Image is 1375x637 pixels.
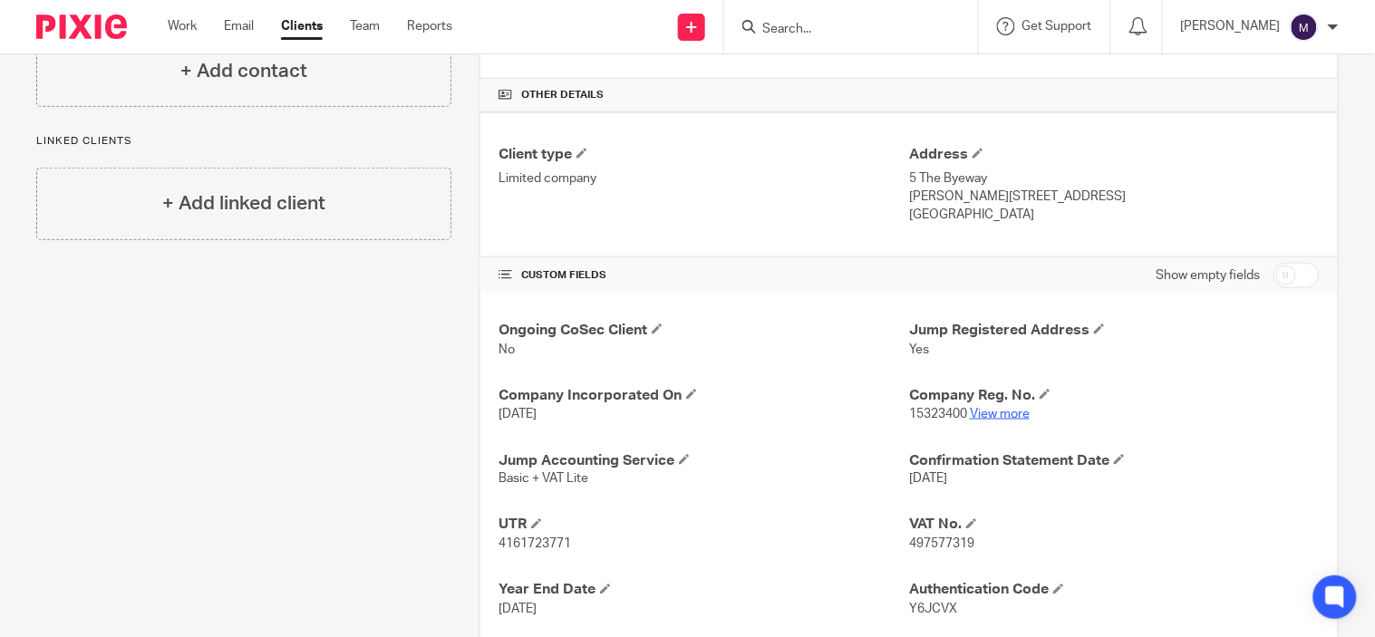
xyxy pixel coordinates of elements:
[909,581,1320,600] h4: Authentication Code
[909,451,1320,470] h4: Confirmation Statement Date
[909,603,957,616] span: Y6JCVX
[909,343,929,356] span: Yes
[499,603,537,616] span: [DATE]
[224,17,254,35] a: Email
[499,386,909,405] h4: Company Incorporated On
[168,17,197,35] a: Work
[909,386,1320,405] h4: Company Reg. No.
[1157,266,1261,285] label: Show empty fields
[909,206,1320,224] p: [GEOGRAPHIC_DATA]
[499,451,909,470] h4: Jump Accounting Service
[407,17,452,35] a: Reports
[499,321,909,340] h4: Ongoing CoSec Client
[499,516,909,535] h4: UTR
[909,408,967,420] span: 15323400
[350,17,380,35] a: Team
[499,145,909,164] h4: Client type
[1290,13,1319,42] img: svg%3E
[909,188,1320,206] p: [PERSON_NAME][STREET_ADDRESS]
[760,22,924,38] input: Search
[499,581,909,600] h4: Year End Date
[970,408,1030,420] a: View more
[499,538,571,551] span: 4161723771
[499,473,588,486] span: Basic + VAT Lite
[1022,20,1092,33] span: Get Support
[499,268,909,283] h4: CUSTOM FIELDS
[499,343,515,356] span: No
[36,14,127,39] img: Pixie
[909,321,1320,340] h4: Jump Registered Address
[36,134,451,149] p: Linked clients
[1181,17,1281,35] p: [PERSON_NAME]
[281,17,323,35] a: Clients
[909,516,1320,535] h4: VAT No.
[909,473,947,486] span: [DATE]
[162,189,325,217] h4: + Add linked client
[909,169,1320,188] p: 5 The Byeway
[499,408,537,420] span: [DATE]
[909,145,1320,164] h4: Address
[180,57,307,85] h4: + Add contact
[521,88,604,102] span: Other details
[499,169,909,188] p: Limited company
[909,538,974,551] span: 497577319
